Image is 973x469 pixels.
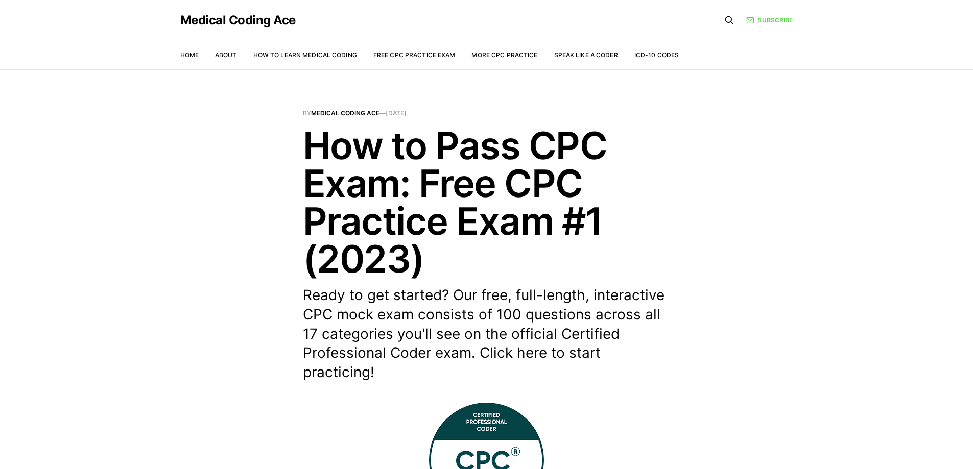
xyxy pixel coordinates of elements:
[303,110,671,116] span: By —
[386,109,407,117] time: [DATE]
[215,51,237,59] a: About
[471,51,537,59] a: More CPC Practice
[634,51,679,59] a: ICD-10 Codes
[303,127,671,278] h1: How to Pass CPC Exam: Free CPC Practice Exam #1 (2023)
[253,51,357,59] a: How to Learn Medical Coding
[746,15,793,25] a: Subscribe
[373,51,456,59] a: Free CPC Practice Exam
[180,51,199,59] a: Home
[303,286,671,382] p: Ready to get started? Our free, full-length, interactive CPC mock exam consists of 100 questions ...
[554,51,618,59] a: Speak Like a Coder
[180,14,296,27] a: Medical Coding Ace
[311,109,379,117] a: Medical Coding Ace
